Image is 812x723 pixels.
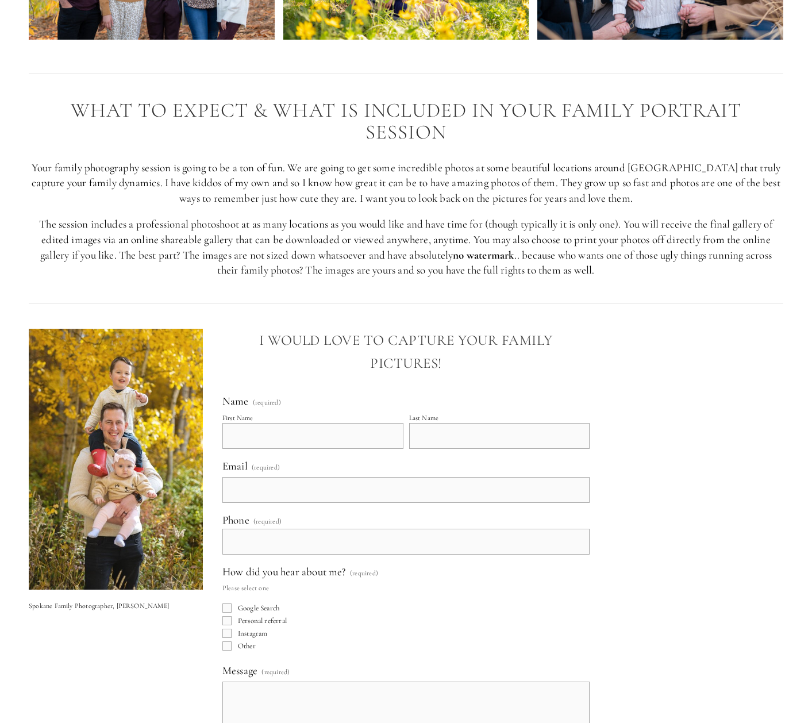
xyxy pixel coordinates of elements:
[222,513,249,526] span: Phone
[253,399,281,406] span: (required)
[238,616,287,625] span: Personal referral
[29,160,783,206] p: Your family photography session is going to be a ton of fun. We are going to get some incredible ...
[222,580,378,595] p: Please select one
[261,664,290,679] span: (required)
[222,394,249,407] span: Name
[29,600,203,612] p: Spokane Family Photographer, [PERSON_NAME]
[29,99,783,144] h2: What to Expect & What is Included in Your Family Portrait Session
[222,664,257,677] span: Message
[238,629,268,638] span: Instagram
[222,414,253,422] div: First Name
[238,603,279,613] span: Google Search
[222,565,346,578] span: How did you hear about me?
[409,414,439,422] div: Last Name
[350,566,378,580] span: (required)
[222,459,248,472] span: Email
[222,329,590,375] h3: I Would Love to Capture Your Family Pictures!
[222,616,232,625] input: Personal referral
[253,518,282,525] span: (required)
[222,641,232,651] input: Other
[222,629,232,638] input: Instagram
[29,217,783,278] p: The session includes a professional photoshoot at as many locations as you would like and have ti...
[238,641,256,651] span: Other
[453,248,514,261] strong: no watermark
[252,460,280,475] span: (required)
[222,603,232,613] input: Google Search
